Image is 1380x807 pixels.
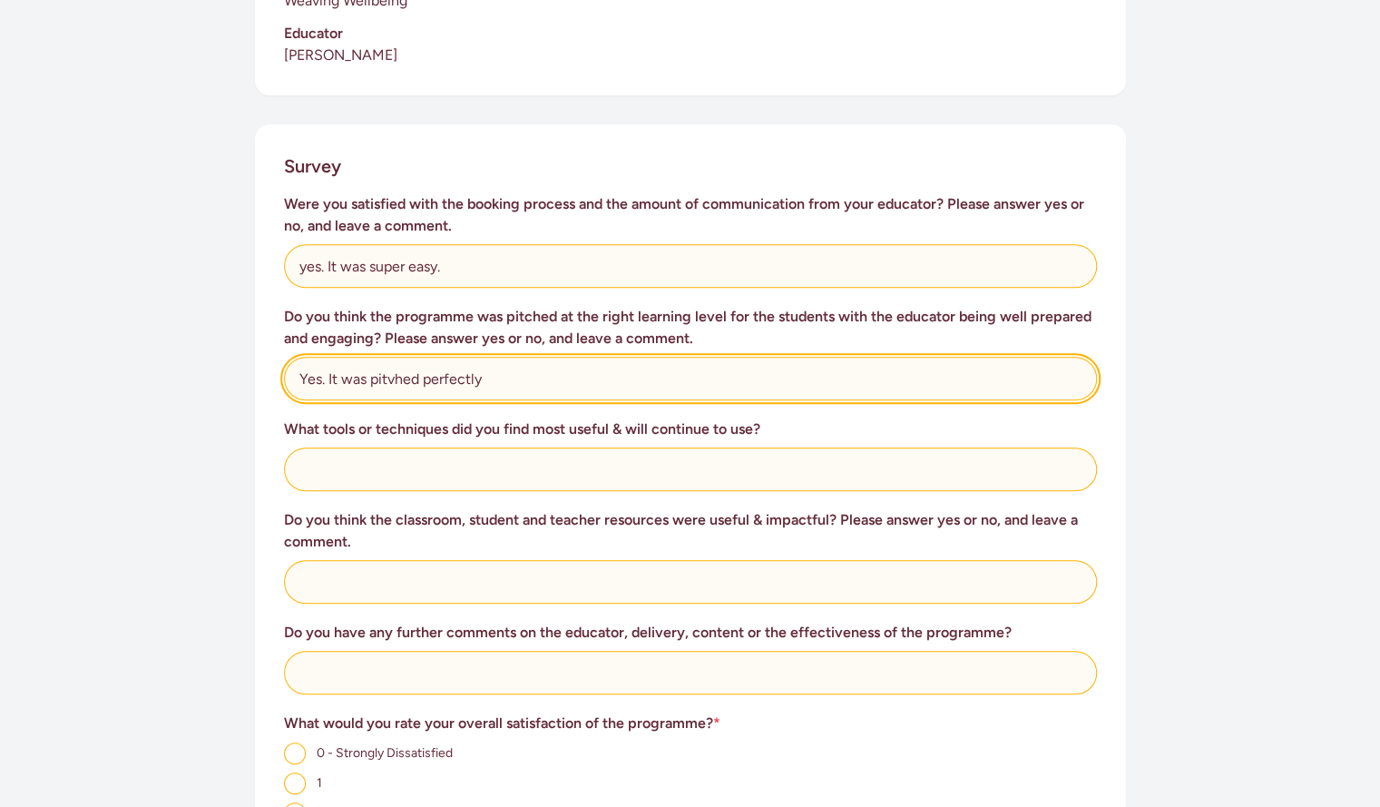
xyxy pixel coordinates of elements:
input: 0 - Strongly Dissatisfied [284,743,306,764]
p: [PERSON_NAME] [284,44,1097,66]
input: 1 [284,773,306,794]
span: 0 - Strongly Dissatisfied [317,745,453,761]
h3: What tools or techniques did you find most useful & will continue to use? [284,418,1097,440]
h3: Do you think the programme was pitched at the right learning level for the students with the educ... [284,306,1097,349]
h3: What would you rate your overall satisfaction of the programme? [284,713,1097,734]
h3: Were you satisfied with the booking process and the amount of communication from your educator? P... [284,193,1097,237]
h3: Do you think the classroom, student and teacher resources were useful & impactful? Please answer ... [284,509,1097,553]
h3: Do you have any further comments on the educator, delivery, content or the effectiveness of the p... [284,622,1097,644]
h2: Survey [284,153,341,179]
span: 1 [317,775,322,791]
h3: Educator [284,23,1097,44]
